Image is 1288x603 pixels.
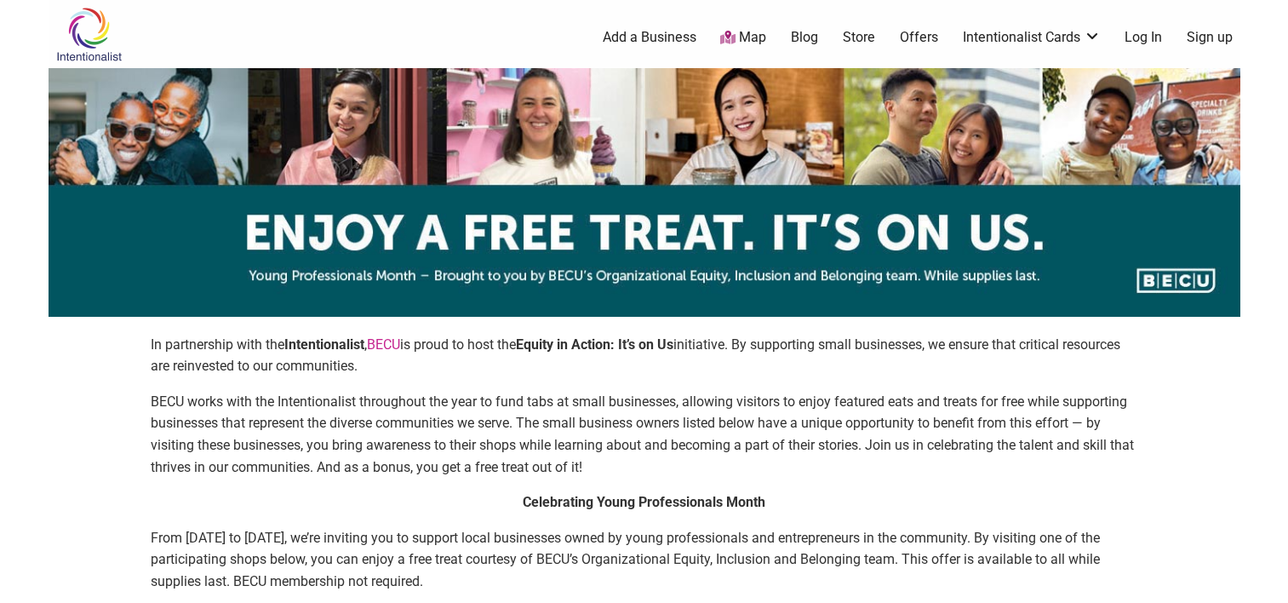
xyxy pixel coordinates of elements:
[284,336,364,353] strong: Intentionalist
[1187,28,1233,47] a: Sign up
[49,7,129,62] img: Intentionalist
[900,28,938,47] a: Offers
[791,28,818,47] a: Blog
[367,336,400,353] a: BECU
[963,28,1101,47] a: Intentionalist Cards
[603,28,696,47] a: Add a Business
[720,28,766,48] a: Map
[516,336,673,353] strong: Equity in Action: It’s on Us
[1125,28,1162,47] a: Log In
[151,334,1138,377] p: In partnership with the , is proud to host the initiative. By supporting small businesses, we ens...
[843,28,875,47] a: Store
[523,494,765,510] strong: Celebrating Young Professionals Month
[151,527,1138,593] p: From [DATE] to [DATE], we’re inviting you to support local businesses owned by young professional...
[49,68,1240,317] img: sponsor logo
[151,391,1138,478] p: BECU works with the Intentionalist throughout the year to fund tabs at small businesses, allowing...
